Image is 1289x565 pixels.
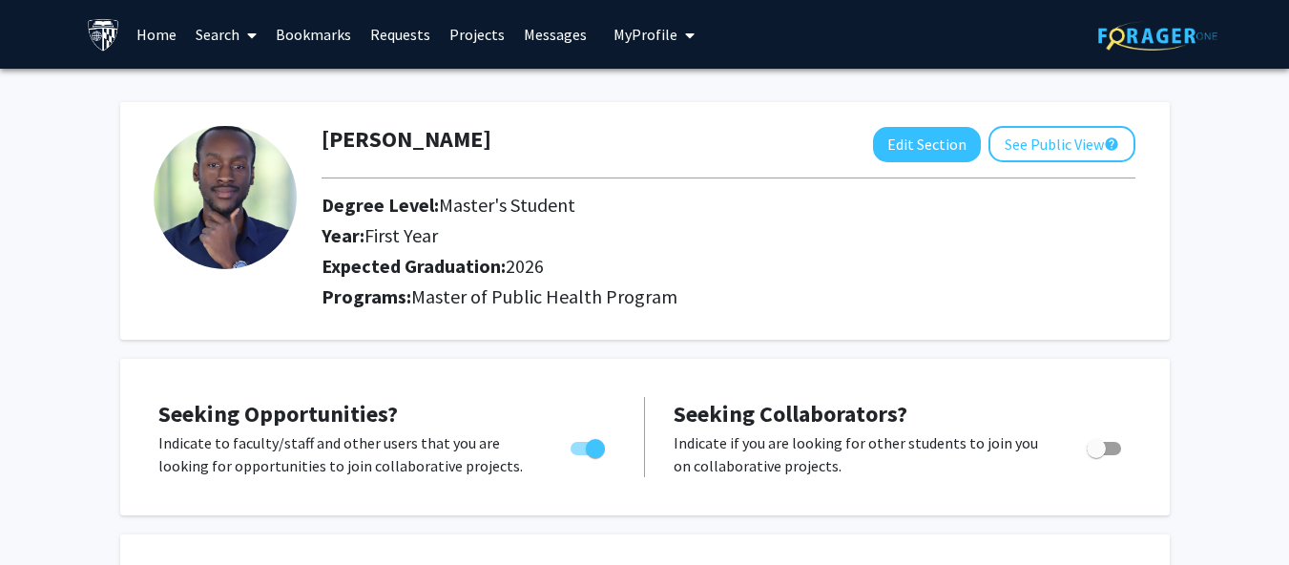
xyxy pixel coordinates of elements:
a: Messages [514,1,596,68]
a: Projects [440,1,514,68]
span: Master of Public Health Program [411,284,677,308]
iframe: Chat [14,479,81,551]
a: Requests [361,1,440,68]
img: Profile Picture [154,126,297,269]
span: 2026 [506,254,544,278]
span: Seeking Collaborators? [674,399,907,429]
p: Indicate to faculty/staff and other users that you are looking for opportunities to join collabor... [158,431,534,477]
a: Home [127,1,186,68]
mat-icon: help [1104,133,1119,156]
h1: [PERSON_NAME] [322,126,491,154]
h2: Degree Level: [322,194,971,217]
h2: Year: [322,224,971,247]
button: Edit Section [873,127,981,162]
span: First Year [364,223,438,247]
div: Toggle [563,431,615,460]
img: Johns Hopkins University Logo [87,18,120,52]
h2: Programs: [322,285,1135,308]
span: Master's Student [439,193,575,217]
a: Search [186,1,266,68]
p: Indicate if you are looking for other students to join you on collaborative projects. [674,431,1050,477]
span: My Profile [613,25,677,44]
div: Toggle [1079,431,1132,460]
button: See Public View [988,126,1135,162]
a: Bookmarks [266,1,361,68]
h2: Expected Graduation: [322,255,971,278]
img: ForagerOne Logo [1098,21,1217,51]
span: Seeking Opportunities? [158,399,398,429]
